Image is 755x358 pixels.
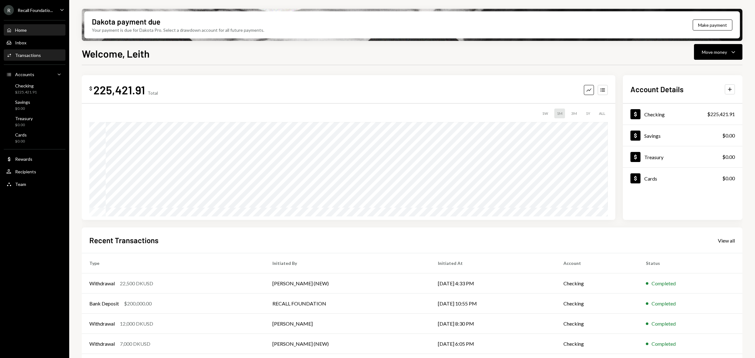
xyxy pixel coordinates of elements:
div: 22,500 DKUSD [120,280,153,287]
div: Completed [652,340,676,348]
th: Initiated At [430,253,556,273]
div: Completed [652,280,676,287]
td: [DATE] 6:05 PM [430,334,556,354]
a: Cards$0.00 [623,168,742,189]
div: Checking [644,111,665,117]
div: Treasury [644,154,663,160]
a: Checking$225,421.91 [623,103,742,125]
h1: Welcome, Leith [82,47,149,60]
div: 1M [554,109,565,118]
a: View all [718,237,735,244]
div: Cards [644,176,657,182]
div: Inbox [15,40,26,45]
div: Cards [15,132,27,137]
td: [DATE] 4:33 PM [430,273,556,294]
div: 225,421.91 [93,83,145,97]
div: Withdrawal [89,340,115,348]
div: R [4,5,14,15]
div: Completed [652,300,676,307]
div: Treasury [15,116,33,121]
div: $0.00 [15,106,30,111]
div: $ [89,85,92,92]
a: Savings$0.00 [623,125,742,146]
td: Checking [556,314,638,334]
td: [DATE] 10:55 PM [430,294,556,314]
div: $0.00 [15,122,33,128]
button: Move money [694,44,742,60]
div: $225,421.91 [15,90,37,95]
a: Team [4,178,65,190]
a: Rewards [4,153,65,165]
th: Account [556,253,638,273]
button: Make payment [693,20,732,31]
a: Home [4,24,65,36]
th: Status [638,253,742,273]
div: Total [148,90,158,96]
a: Checking$225,421.91 [4,81,65,96]
a: Transactions [4,49,65,61]
th: Type [82,253,265,273]
div: 12,000 DKUSD [120,320,153,327]
h2: Account Details [630,84,684,94]
a: Inbox [4,37,65,48]
div: $0.00 [722,153,735,161]
div: Home [15,27,27,33]
div: 7,000 DKUSD [120,340,150,348]
td: Checking [556,334,638,354]
a: Accounts [4,69,65,80]
div: Team [15,182,26,187]
div: Move money [702,49,727,55]
div: Bank Deposit [89,300,119,307]
div: Dakota payment due [92,16,160,27]
div: Savings [15,99,30,105]
div: 1Y [583,109,593,118]
div: Transactions [15,53,41,58]
div: Recall Foundatio... [18,8,53,13]
a: Recipients [4,166,65,177]
div: Withdrawal [89,280,115,287]
td: [DATE] 8:30 PM [430,314,556,334]
a: Savings$0.00 [4,98,65,113]
div: $200,000.00 [124,300,152,307]
td: Checking [556,294,638,314]
div: $225,421.91 [707,110,735,118]
div: Checking [15,83,37,88]
a: Treasury$0.00 [4,114,65,129]
a: Cards$0.00 [4,130,65,145]
a: Treasury$0.00 [623,146,742,167]
td: RECALL FOUNDATION [265,294,430,314]
div: $0.00 [722,132,735,139]
td: [PERSON_NAME] (NEW) [265,273,430,294]
div: Accounts [15,72,34,77]
div: $0.00 [15,139,27,144]
div: Rewards [15,156,32,162]
div: 3M [569,109,579,118]
div: Withdrawal [89,320,115,327]
div: Savings [644,133,661,139]
div: ALL [596,109,608,118]
div: $0.00 [722,175,735,182]
div: Completed [652,320,676,327]
td: Checking [556,273,638,294]
div: Your payment is due for Dakota Pro. Select a drawdown account for all future payments. [92,27,264,33]
td: [PERSON_NAME] [265,314,430,334]
div: 1W [540,109,551,118]
h2: Recent Transactions [89,235,159,245]
th: Initiated By [265,253,430,273]
td: [PERSON_NAME] (NEW) [265,334,430,354]
div: Recipients [15,169,36,174]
